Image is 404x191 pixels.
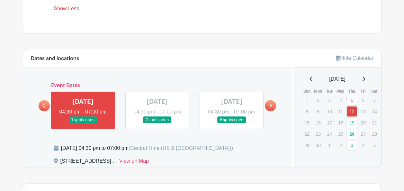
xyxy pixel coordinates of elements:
[335,129,346,139] p: 25
[346,88,357,95] th: Thu
[369,118,380,128] p: 21
[50,83,265,89] h6: Event Dates
[312,88,324,95] th: Mon
[335,95,346,105] p: 4
[324,129,335,139] p: 24
[313,118,323,128] p: 16
[119,157,149,168] a: View on Map
[335,88,346,95] th: Wed
[346,140,357,150] a: 3
[358,118,368,128] p: 20
[346,129,357,139] a: 26
[358,95,368,105] p: 6
[301,106,312,116] p: 8
[313,140,323,150] p: 30
[346,106,357,117] a: 12
[335,106,346,116] p: 11
[336,55,373,61] a: Hide Calendar
[324,88,335,95] th: Tue
[369,88,380,95] th: Sat
[54,6,79,14] a: Show Less
[324,118,335,128] p: 17
[335,140,346,150] p: 2
[369,95,380,105] p: 7
[358,129,368,139] p: 27
[324,95,335,105] p: 3
[301,129,312,139] p: 22
[357,88,369,95] th: Fri
[129,145,233,151] span: (Central Time (US & [GEOGRAPHIC_DATA]))
[329,75,345,83] span: [DATE]
[346,117,357,128] a: 19
[358,140,368,150] p: 4
[358,106,368,116] p: 13
[313,95,323,105] p: 2
[324,106,335,116] p: 10
[313,106,323,116] p: 9
[301,88,312,95] th: Sun
[324,140,335,150] p: 1
[301,140,312,150] p: 29
[301,95,312,105] p: 1
[60,157,114,168] div: [STREET_ADDRESS] ,
[313,129,323,139] p: 23
[369,106,380,116] p: 14
[61,144,233,152] div: [DATE] 04:30 pm to 07:00 pm
[335,118,346,128] p: 18
[369,129,380,139] p: 28
[301,118,312,128] p: 15
[346,95,357,105] a: 5
[31,56,79,62] h6: Dates and locations
[369,140,380,150] p: 5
